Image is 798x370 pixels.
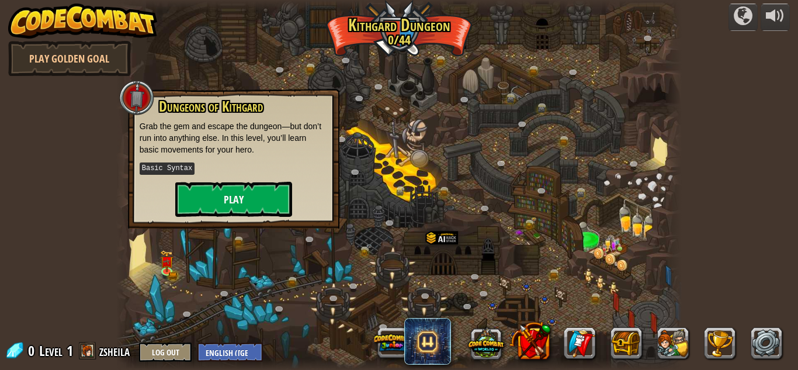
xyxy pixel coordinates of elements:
[728,4,758,31] button: Campaigns
[161,250,174,272] img: level-banner-unlock.png
[67,341,73,360] span: 1
[366,244,373,248] img: portrait.png
[99,341,133,360] a: zsheila
[163,258,171,264] img: portrait.png
[8,4,158,39] img: CodeCombat - Learn how to code by playing a game
[39,341,63,361] span: Level
[140,120,328,155] p: Grab the gem and escape the dungeon—but don’t run into anything else. In this level, you’ll learn...
[175,182,292,217] button: Play
[531,216,537,221] img: portrait.png
[159,96,263,116] span: Dungeons of Kithgard
[140,162,195,175] kbd: Basic Syntax
[8,41,131,76] a: Play Golden Goal
[28,341,38,360] span: 0
[139,343,192,362] button: Log Out
[761,4,790,31] button: Adjust volume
